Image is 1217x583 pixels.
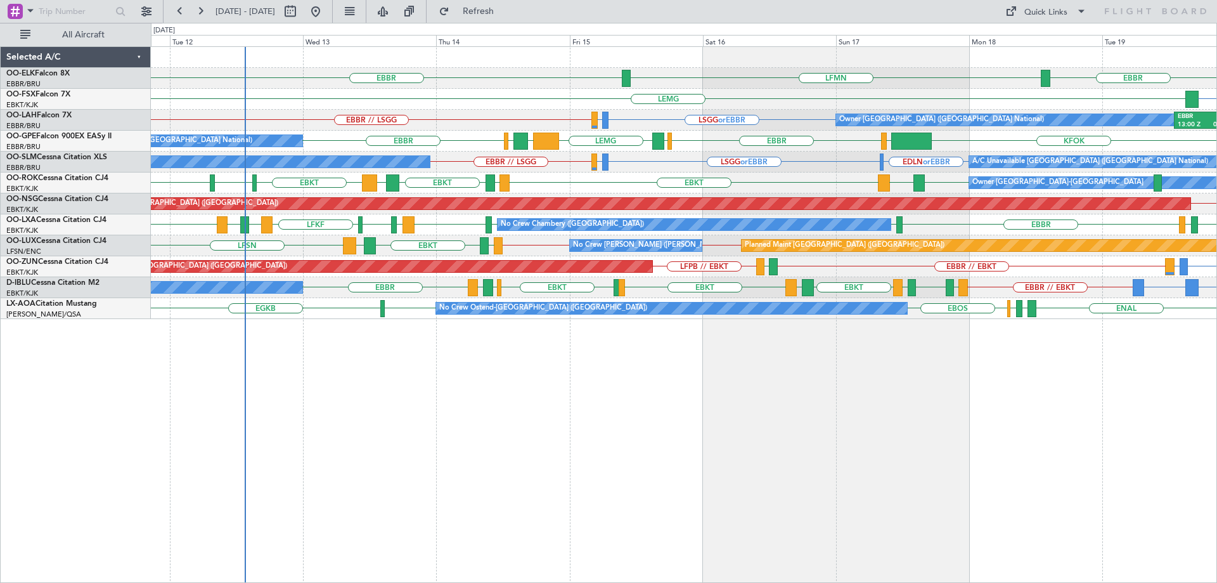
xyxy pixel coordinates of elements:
[436,35,569,46] div: Thu 14
[452,7,505,16] span: Refresh
[570,35,703,46] div: Fri 15
[1178,121,1207,129] div: 13:00 Z
[170,35,303,46] div: Tue 12
[6,154,107,161] a: OO-SLMCessna Citation XLS
[6,195,38,203] span: OO-NSG
[501,215,644,234] div: No Crew Chambery ([GEOGRAPHIC_DATA])
[6,279,31,287] span: D-IBLU
[6,289,38,298] a: EBKT/KJK
[1024,6,1067,19] div: Quick Links
[6,247,41,256] a: LFSN/ENC
[6,91,70,98] a: OO-FSXFalcon 7X
[6,258,108,266] a: OO-ZUNCessna Citation CJ4
[39,2,112,21] input: Trip Number
[6,100,38,110] a: EBKT/KJK
[33,30,134,39] span: All Aircraft
[6,112,72,119] a: OO-LAHFalcon 7X
[6,195,108,203] a: OO-NSGCessna Citation CJ4
[439,299,647,318] div: No Crew Ostend-[GEOGRAPHIC_DATA] ([GEOGRAPHIC_DATA])
[303,35,436,46] div: Wed 13
[6,79,41,89] a: EBBR/BRU
[14,25,138,45] button: All Aircraft
[6,91,35,98] span: OO-FSX
[6,310,81,319] a: [PERSON_NAME]/QSA
[6,300,35,308] span: LX-AOA
[6,216,106,224] a: OO-LXACessna Citation CJ4
[6,112,37,119] span: OO-LAH
[6,300,97,308] a: LX-AOACitation Mustang
[1178,112,1207,121] div: EBBR
[6,174,108,182] a: OO-ROKCessna Citation CJ4
[6,70,35,77] span: OO-ELK
[6,205,38,214] a: EBKT/KJK
[216,6,275,17] span: [DATE] - [DATE]
[573,236,725,255] div: No Crew [PERSON_NAME] ([PERSON_NAME])
[79,194,278,213] div: Planned Maint [GEOGRAPHIC_DATA] ([GEOGRAPHIC_DATA])
[6,184,38,193] a: EBKT/KJK
[6,258,38,266] span: OO-ZUN
[745,236,944,255] div: Planned Maint [GEOGRAPHIC_DATA] ([GEOGRAPHIC_DATA])
[836,35,969,46] div: Sun 17
[972,173,1143,192] div: Owner [GEOGRAPHIC_DATA]-[GEOGRAPHIC_DATA]
[972,152,1208,171] div: A/C Unavailable [GEOGRAPHIC_DATA] ([GEOGRAPHIC_DATA] National)
[6,268,38,277] a: EBKT/KJK
[153,25,175,36] div: [DATE]
[6,226,38,235] a: EBKT/KJK
[6,237,106,245] a: OO-LUXCessna Citation CJ4
[999,1,1093,22] button: Quick Links
[79,257,287,276] div: Unplanned Maint [GEOGRAPHIC_DATA] ([GEOGRAPHIC_DATA])
[6,154,37,161] span: OO-SLM
[839,110,1044,129] div: Owner [GEOGRAPHIC_DATA] ([GEOGRAPHIC_DATA] National)
[6,279,100,287] a: D-IBLUCessna Citation M2
[6,70,70,77] a: OO-ELKFalcon 8X
[6,163,41,173] a: EBBR/BRU
[969,35,1102,46] div: Mon 18
[433,1,509,22] button: Refresh
[6,237,36,245] span: OO-LUX
[703,35,836,46] div: Sat 16
[6,174,38,182] span: OO-ROK
[6,133,112,140] a: OO-GPEFalcon 900EX EASy II
[6,121,41,131] a: EBBR/BRU
[6,133,36,140] span: OO-GPE
[6,142,41,152] a: EBBR/BRU
[6,216,36,224] span: OO-LXA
